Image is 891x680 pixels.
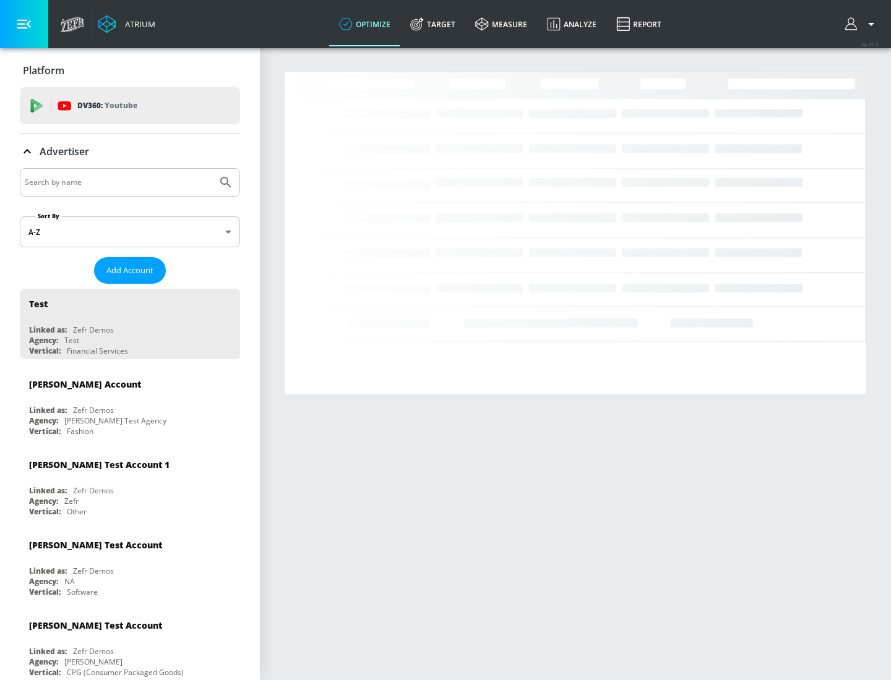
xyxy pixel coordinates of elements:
[20,216,240,247] div: A-Z
[29,325,67,335] div: Linked as:
[29,566,67,576] div: Linked as:
[20,449,240,520] div: [PERSON_NAME] Test Account 1Linked as:Zefr DemosAgency:ZefrVertical:Other
[67,426,93,436] div: Fashion
[67,667,184,678] div: CPG (Consumer Packaged Goods)
[20,53,240,88] div: Platform
[29,485,67,496] div: Linked as:
[29,298,48,310] div: Test
[73,405,114,415] div: Zefr Demos
[94,257,166,284] button: Add Account
[29,496,58,506] div: Agency:
[29,587,61,597] div: Vertical:
[106,263,153,278] span: Add Account
[606,2,671,46] a: Report
[35,212,62,220] label: Sort By
[20,289,240,359] div: TestLinked as:Zefr DemosAgency:TestVertical:Financial Services
[861,41,879,48] span: v 4.25.2
[64,576,75,587] div: NA
[29,378,141,390] div: [PERSON_NAME] Account
[20,369,240,440] div: [PERSON_NAME] AccountLinked as:Zefr DemosAgency:[PERSON_NAME] Test AgencyVertical:Fashion
[29,426,61,436] div: Vertical:
[73,325,114,335] div: Zefr Demos
[329,2,400,46] a: optimize
[73,485,114,496] div: Zefr Demos
[29,539,162,551] div: [PERSON_NAME] Test Account
[29,646,67,657] div: Linked as:
[537,2,606,46] a: Analyze
[73,646,114,657] div: Zefr Demos
[67,587,98,597] div: Software
[29,405,67,415] div: Linked as:
[73,566,114,576] div: Zefr Demos
[29,657,58,667] div: Agency:
[29,619,162,631] div: [PERSON_NAME] Test Account
[25,174,212,190] input: Search by name
[105,99,137,112] p: Youtube
[400,2,465,46] a: Target
[67,346,128,356] div: Financial Services
[29,415,58,426] div: Agency:
[120,19,155,30] div: Atrium
[29,506,61,517] div: Vertical:
[465,2,537,46] a: measure
[29,667,61,678] div: Vertical:
[29,576,58,587] div: Agency:
[20,87,240,124] div: DV360: Youtube
[29,459,170,470] div: [PERSON_NAME] Test Account 1
[20,134,240,169] div: Advertiser
[29,346,61,356] div: Vertical:
[20,530,240,600] div: [PERSON_NAME] Test AccountLinked as:Zefr DemosAgency:NAVertical:Software
[23,64,64,77] p: Platform
[64,496,79,506] div: Zefr
[29,335,58,346] div: Agency:
[67,506,87,517] div: Other
[40,145,89,158] p: Advertiser
[64,657,123,667] div: [PERSON_NAME]
[64,335,79,346] div: Test
[64,415,166,426] div: [PERSON_NAME] Test Agency
[77,99,137,113] p: DV360:
[98,15,155,33] a: Atrium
